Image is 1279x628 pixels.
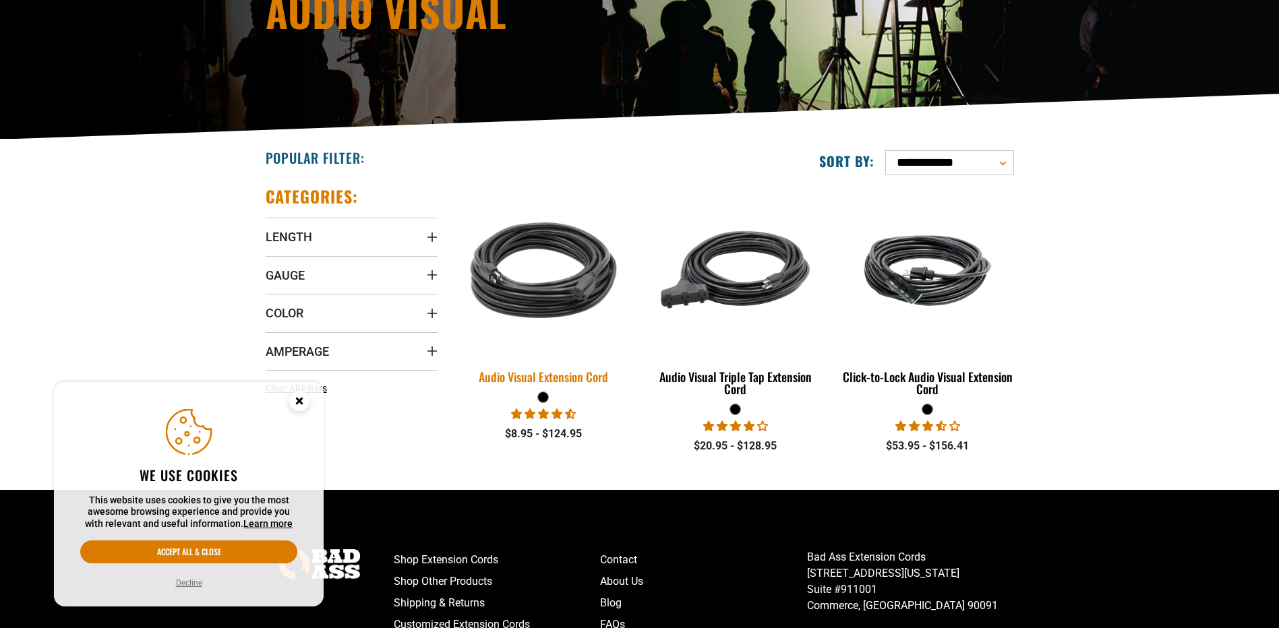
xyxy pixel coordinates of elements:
aside: Cookie Consent [54,382,324,607]
div: $53.95 - $156.41 [841,438,1013,454]
img: black [843,218,1013,322]
h2: We use cookies [80,466,297,484]
a: Shipping & Returns [394,592,601,614]
a: black Audio Visual Extension Cord [458,186,630,391]
a: Blog [600,592,807,614]
span: Amperage [266,344,329,359]
img: black [449,184,638,356]
img: black [651,193,821,348]
span: 4.71 stars [511,408,576,420]
label: Sort by: [819,152,874,170]
div: Click-to-Lock Audio Visual Extension Cord [841,371,1013,395]
p: This website uses cookies to give you the most awesome browsing experience and provide you with r... [80,495,297,530]
a: Contact [600,549,807,571]
a: black Click-to-Lock Audio Visual Extension Cord [841,186,1013,403]
div: Audio Visual Extension Cord [458,371,630,383]
div: $20.95 - $128.95 [649,438,821,454]
div: Audio Visual Triple Tap Extension Cord [649,371,821,395]
a: Shop Extension Cords [394,549,601,571]
summary: Length [266,218,438,255]
summary: Gauge [266,256,438,294]
summary: Color [266,294,438,332]
span: 3.50 stars [895,420,960,433]
h2: Categories: [266,186,359,207]
span: Length [266,229,312,245]
a: Clear All Filters [266,381,332,396]
div: $8.95 - $124.95 [458,426,630,442]
span: Gauge [266,268,305,283]
a: Learn more [243,518,293,529]
span: Color [266,305,303,321]
h2: Popular Filter: [266,149,365,166]
summary: Amperage [266,332,438,370]
a: About Us [600,571,807,592]
a: black Audio Visual Triple Tap Extension Cord [649,186,821,403]
span: 3.75 stars [703,420,768,433]
button: Accept all & close [80,540,297,563]
button: Decline [172,576,206,590]
p: Bad Ass Extension Cords [STREET_ADDRESS][US_STATE] Suite #911001 Commerce, [GEOGRAPHIC_DATA] 90091 [807,549,1014,614]
a: Shop Other Products [394,571,601,592]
